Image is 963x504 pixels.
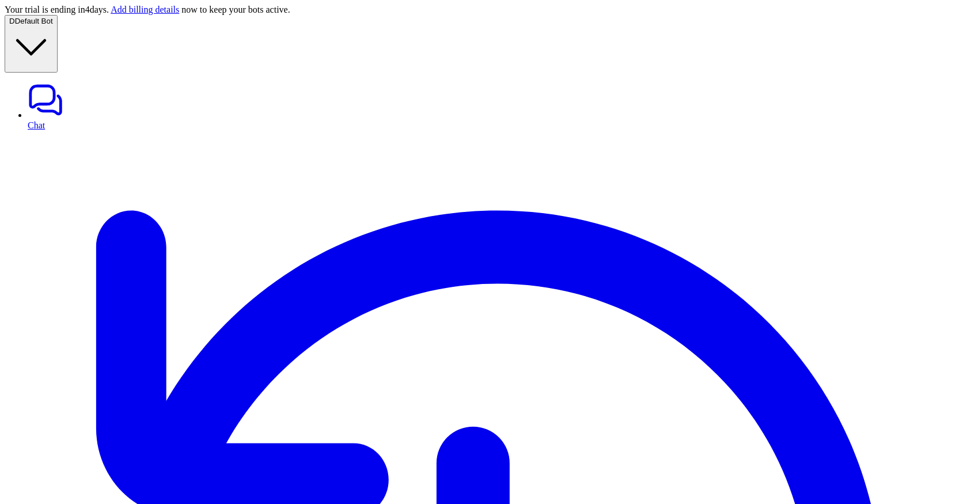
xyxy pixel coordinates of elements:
[28,82,958,130] a: Chat
[5,5,958,15] div: Your trial is ending in 4 days. now to keep your bots active.
[15,17,53,25] span: Default Bot
[5,15,58,73] button: DDefault Bot
[111,5,179,14] a: Add billing details
[9,17,15,25] span: D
